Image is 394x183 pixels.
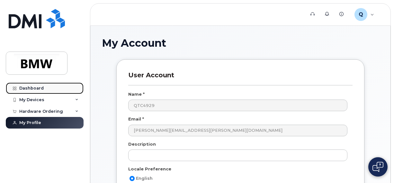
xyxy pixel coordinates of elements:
[130,176,135,181] input: English
[372,162,383,172] img: Open chat
[136,176,153,181] span: English
[128,91,145,97] label: Name *
[128,71,353,85] h3: User Account
[128,166,171,172] label: Locale Preference
[128,141,156,147] label: Description
[128,116,144,122] label: Email *
[102,37,379,49] h1: My Account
